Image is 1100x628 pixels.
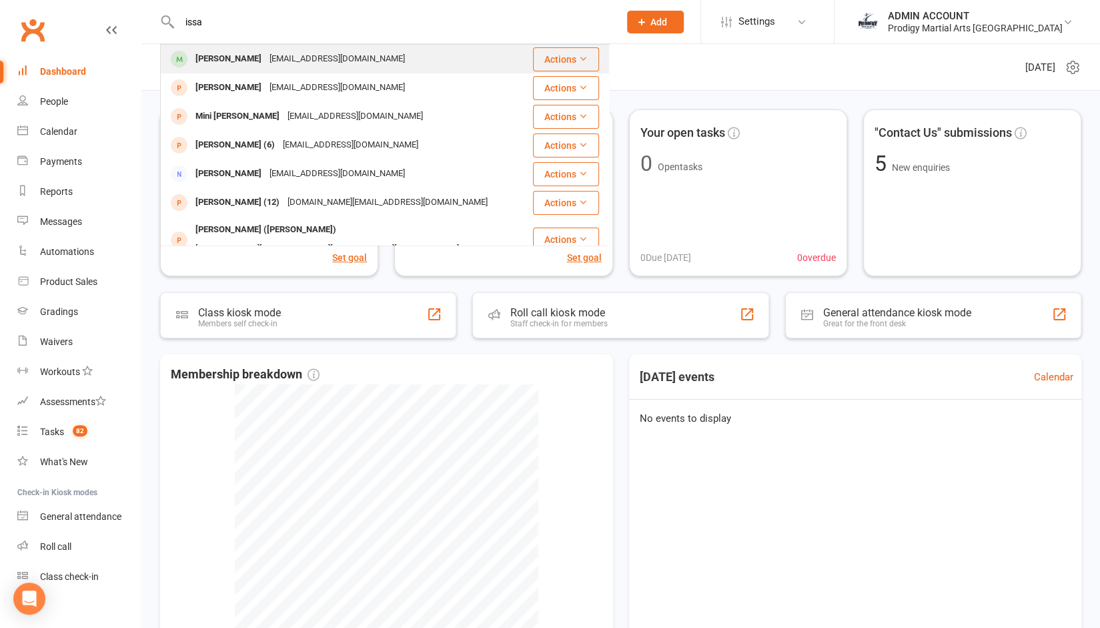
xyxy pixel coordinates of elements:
[17,57,141,87] a: Dashboard
[823,319,971,328] div: Great for the front desk
[640,123,725,143] span: Your open tasks
[191,78,265,97] div: [PERSON_NAME]
[888,22,1063,34] div: Prodigy Martial Arts [GEOGRAPHIC_DATA]
[627,11,684,33] button: Add
[332,250,367,265] button: Set goal
[284,107,427,126] div: [EMAIL_ADDRESS][DOMAIN_NAME]
[533,228,599,252] button: Actions
[17,447,141,477] a: What's New
[40,396,106,407] div: Assessments
[191,49,265,69] div: [PERSON_NAME]
[17,562,141,592] a: Class kiosk mode
[658,162,702,172] span: Open tasks
[888,10,1063,22] div: ADMIN ACCOUNT
[40,66,86,77] div: Dashboard
[1034,369,1073,385] a: Calendar
[191,240,463,259] div: [PERSON_NAME][EMAIL_ADDRESS][PERSON_NAME][DOMAIN_NAME]
[73,425,87,436] span: 82
[40,336,73,347] div: Waivers
[40,456,88,467] div: What's New
[823,306,971,319] div: General attendance kiosk mode
[17,327,141,357] a: Waivers
[892,162,950,173] span: New enquiries
[17,177,141,207] a: Reports
[17,357,141,387] a: Workouts
[17,387,141,417] a: Assessments
[1025,59,1055,75] span: [DATE]
[510,319,607,328] div: Staff check-in for members
[40,511,121,522] div: General attendance
[40,541,71,552] div: Roll call
[191,220,340,240] div: [PERSON_NAME] ([PERSON_NAME])
[13,583,45,615] div: Open Intercom Messenger
[738,7,775,37] span: Settings
[17,207,141,237] a: Messages
[191,164,265,184] div: [PERSON_NAME]
[640,153,652,174] div: 0
[533,47,599,71] button: Actions
[17,532,141,562] a: Roll call
[17,297,141,327] a: Gradings
[855,9,881,35] img: thumb_image1686208220.png
[191,135,279,155] div: [PERSON_NAME] (6)
[17,87,141,117] a: People
[284,193,492,212] div: [DOMAIN_NAME][EMAIL_ADDRESS][DOMAIN_NAME]
[198,319,281,328] div: Members self check-in
[265,49,409,69] div: [EMAIL_ADDRESS][DOMAIN_NAME]
[40,571,99,582] div: Class check-in
[629,365,725,389] h3: [DATE] events
[40,306,78,317] div: Gradings
[198,306,281,319] div: Class kiosk mode
[567,250,602,265] button: Set goal
[175,13,610,31] input: Search...
[191,193,284,212] div: [PERSON_NAME] (12)
[875,151,892,176] span: 5
[40,246,94,257] div: Automations
[171,365,320,384] span: Membership breakdown
[265,164,409,184] div: [EMAIL_ADDRESS][DOMAIN_NAME]
[17,117,141,147] a: Calendar
[17,417,141,447] a: Tasks 82
[265,78,409,97] div: [EMAIL_ADDRESS][DOMAIN_NAME]
[17,502,141,532] a: General attendance kiosk mode
[650,17,667,27] span: Add
[533,162,599,186] button: Actions
[875,123,1012,143] span: "Contact Us" submissions
[797,250,836,265] span: 0 overdue
[40,96,68,107] div: People
[17,147,141,177] a: Payments
[40,276,97,287] div: Product Sales
[533,76,599,100] button: Actions
[510,306,607,319] div: Roll call kiosk mode
[624,400,1087,437] div: No events to display
[640,250,691,265] span: 0 Due [DATE]
[40,216,82,227] div: Messages
[40,186,73,197] div: Reports
[40,126,77,137] div: Calendar
[191,107,284,126] div: Mini [PERSON_NAME]
[533,133,599,158] button: Actions
[40,366,80,377] div: Workouts
[533,191,599,215] button: Actions
[279,135,422,155] div: [EMAIL_ADDRESS][DOMAIN_NAME]
[17,267,141,297] a: Product Sales
[40,426,64,437] div: Tasks
[16,13,49,47] a: Clubworx
[533,105,599,129] button: Actions
[40,156,82,167] div: Payments
[17,237,141,267] a: Automations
